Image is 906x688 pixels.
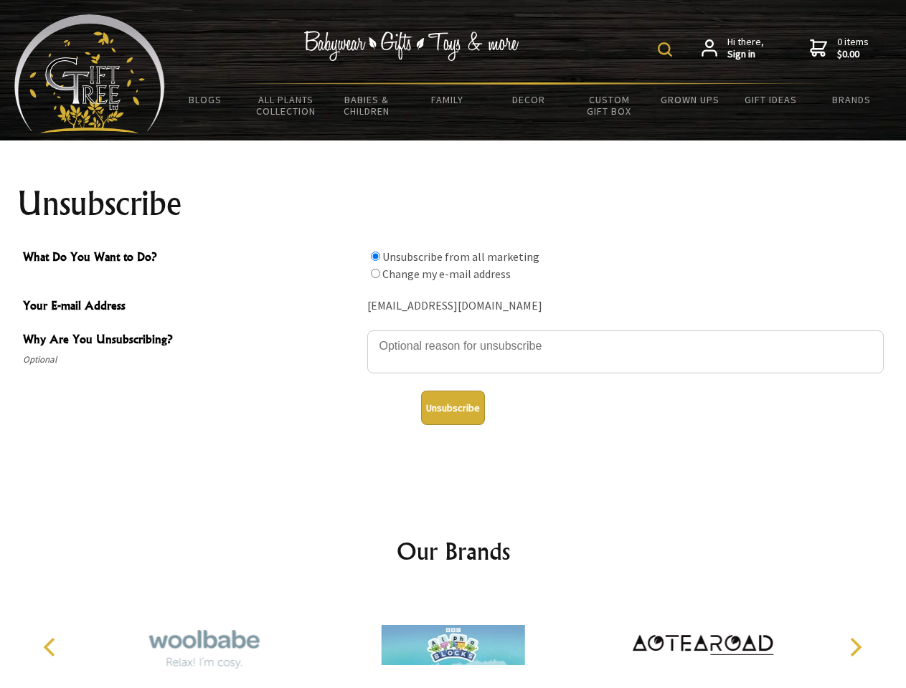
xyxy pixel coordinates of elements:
a: All Plants Collection [246,85,327,126]
span: What Do You Want to Do? [23,248,360,269]
img: product search [658,42,672,57]
span: Why Are You Unsubscribing? [23,330,360,351]
button: Previous [36,631,67,663]
a: Grown Ups [649,85,730,115]
span: 0 items [837,35,869,61]
a: Custom Gift Box [569,85,650,126]
a: Babies & Children [326,85,407,126]
textarea: Why Are You Unsubscribing? [367,330,884,373]
div: [EMAIL_ADDRESS][DOMAIN_NAME] [367,295,884,317]
button: Next [839,631,871,663]
span: Your E-mail Address [23,297,360,317]
input: What Do You Want to Do? [371,252,380,261]
h2: Our Brands [29,534,878,568]
button: Unsubscribe [421,391,485,425]
a: Hi there,Sign in [702,36,764,61]
strong: $0.00 [837,48,869,61]
img: Babywear - Gifts - Toys & more [304,31,519,61]
a: Family [407,85,489,115]
span: Hi there, [727,36,764,61]
a: 0 items$0.00 [810,36,869,61]
input: What Do You Want to Do? [371,269,380,278]
span: Optional [23,351,360,368]
label: Change my e-mail address [382,267,511,281]
label: Unsubscribe from all marketing [382,249,539,264]
strong: Sign in [727,48,764,61]
a: Brands [811,85,892,115]
a: BLOGS [165,85,246,115]
img: Babyware - Gifts - Toys and more... [14,14,165,133]
a: Decor [488,85,569,115]
h1: Unsubscribe [17,186,890,221]
a: Gift Ideas [730,85,811,115]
